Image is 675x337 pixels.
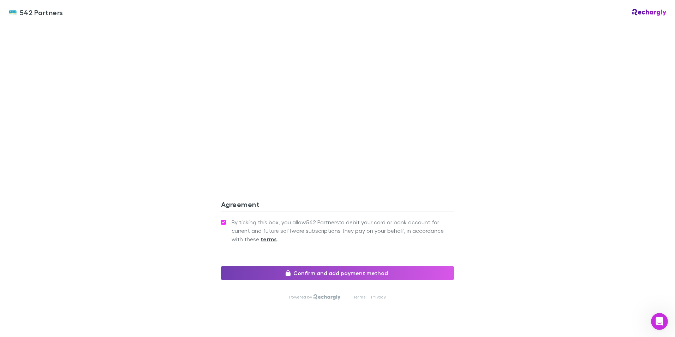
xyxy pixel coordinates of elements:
[632,9,667,16] img: Rechargly Logo
[261,236,277,243] strong: terms
[289,294,313,300] p: Powered by
[651,313,668,330] iframe: Intercom live chat
[8,8,17,17] img: 542 Partners's Logo
[221,200,454,211] h3: Agreement
[313,294,341,300] img: Rechargly Logo
[371,294,386,300] a: Privacy
[221,266,454,280] button: Confirm and add payment method
[346,294,347,300] p: |
[232,218,454,243] span: By ticking this box, you allow 542 Partners to debit your card or bank account for current and fu...
[20,7,63,18] span: 542 Partners
[353,294,365,300] a: Terms
[220,5,455,167] iframe: Secure address input frame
